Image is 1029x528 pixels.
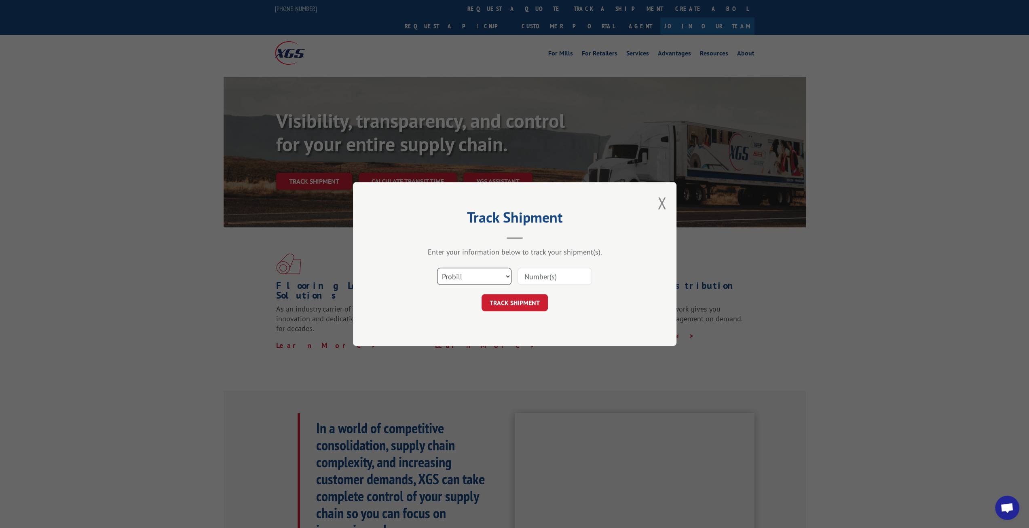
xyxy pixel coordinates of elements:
[393,212,636,227] h2: Track Shipment
[393,247,636,257] div: Enter your information below to track your shipment(s).
[482,294,548,311] button: TRACK SHIPMENT
[657,192,666,214] button: Close modal
[518,268,592,285] input: Number(s)
[995,496,1019,520] div: Open chat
